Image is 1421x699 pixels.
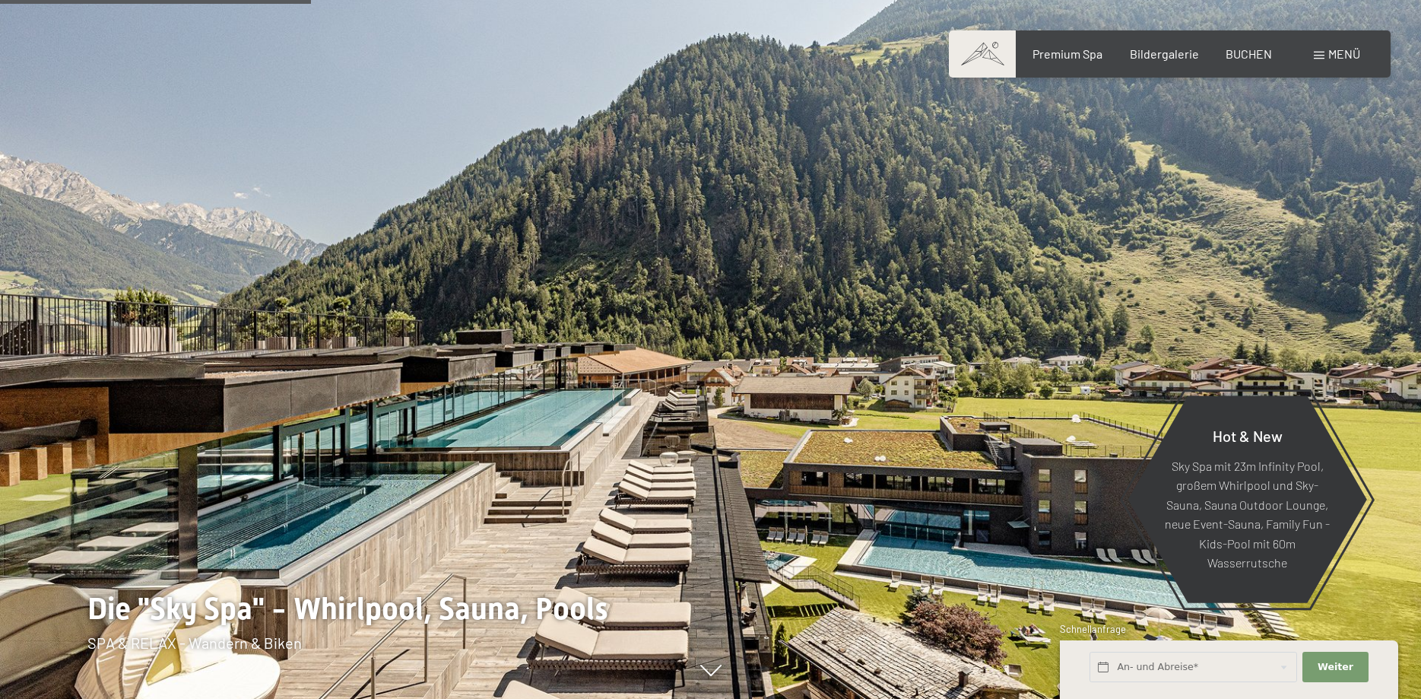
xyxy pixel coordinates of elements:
button: Weiter [1302,652,1368,683]
span: Hot & New [1213,426,1283,444]
a: Bildergalerie [1130,46,1199,61]
a: Hot & New Sky Spa mit 23m Infinity Pool, großem Whirlpool und Sky-Sauna, Sauna Outdoor Lounge, ne... [1127,395,1368,604]
span: Schnellanfrage [1060,623,1126,635]
a: Premium Spa [1032,46,1102,61]
a: BUCHEN [1226,46,1272,61]
span: Weiter [1318,660,1353,674]
span: Menü [1328,46,1360,61]
p: Sky Spa mit 23m Infinity Pool, großem Whirlpool und Sky-Sauna, Sauna Outdoor Lounge, neue Event-S... [1165,456,1330,573]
